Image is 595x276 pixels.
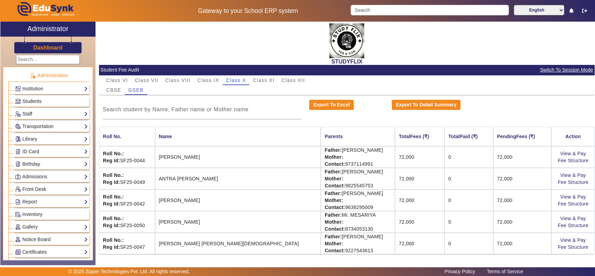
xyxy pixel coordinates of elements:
[444,189,493,211] td: 0
[325,234,342,239] strong: Father:
[444,168,493,189] td: 0
[325,183,345,188] strong: Contact:
[106,78,128,83] span: Class VI
[309,100,354,110] button: Export To Excel
[325,154,343,160] strong: Mother:
[0,22,96,37] a: Administrator
[103,133,121,140] div: Roll No.
[165,78,190,83] span: Class VIII
[103,158,120,163] strong: Reg Id:
[103,133,151,140] div: Roll No.
[493,146,552,168] td: 72,000
[325,147,342,153] strong: Father:
[558,158,588,163] a: Fee Structure
[198,78,219,83] span: Class IX
[321,211,395,233] td: Mr. MESARIYA 8734053130
[68,268,190,275] p: © 2025 Zipper Technologies Pvt. Ltd. All rights reserved.
[155,211,321,233] td: [PERSON_NAME]
[560,216,586,221] a: View & Pay
[135,78,158,83] span: Class VII
[560,237,586,243] a: View & Pay
[325,169,342,174] strong: Father:
[560,172,586,178] a: View & Pay
[399,133,441,140] div: TotalFees (₹)
[325,204,345,210] strong: Contact:
[444,146,493,168] td: 0
[155,233,321,254] td: [PERSON_NAME] [PERSON_NAME][DEMOGRAPHIC_DATA]
[27,24,68,33] h2: Administrator
[15,212,21,217] img: Inventory.png
[103,223,120,228] strong: Reg Id:
[560,151,586,156] a: View & Pay
[22,211,43,217] span: Inventory
[99,211,155,233] td: SF25-0050
[399,133,429,140] div: TotalFees (₹)
[497,133,548,140] div: PendingFees (₹)
[325,248,345,253] strong: Contact:
[16,55,80,64] input: Search...
[395,168,444,189] td: 72,000
[325,191,342,196] strong: Father:
[395,146,444,168] td: 72,000
[99,58,595,65] h2: STUDYFLIX
[103,105,302,114] input: Search student by Name, Father name or Mother name
[325,212,342,218] strong: Father:
[253,78,275,83] span: Class XI
[99,233,155,254] td: SF25-0047
[325,161,345,167] strong: Contact:
[99,189,155,211] td: SF25-0042
[448,133,478,140] div: TotalPaid (₹)
[22,98,41,104] span: Students
[483,267,527,276] a: Terms of Service
[15,97,88,105] a: Students
[103,194,124,200] strong: Roll No.:
[29,73,36,79] img: Administration.png
[558,179,588,185] a: Fee Structure
[493,168,552,189] td: 72,000
[103,201,120,207] strong: Reg Id:
[444,211,493,233] td: 0
[441,267,479,276] a: Privacy Policy
[103,179,120,185] strong: Reg Id:
[99,168,155,189] td: SF25-0049
[103,151,124,156] strong: Roll No.:
[155,168,321,189] td: ANTRA [PERSON_NAME]
[493,233,552,254] td: 72,000
[493,189,552,211] td: 72,000
[493,211,552,233] td: 72,000
[282,78,305,83] span: Class XII
[33,44,63,51] a: Dashboard
[325,226,345,232] strong: Contact:
[226,78,246,83] span: Class X
[153,7,343,15] h5: Gateway to your School ERP system
[558,244,588,250] a: Fee Structure
[15,99,21,104] img: Students.png
[448,133,489,140] div: TotalPaid (₹)
[558,201,588,207] a: Fee Structure
[159,133,172,140] div: Name
[395,211,444,233] td: 72,000
[103,244,120,250] strong: Reg Id:
[540,66,593,74] span: Switch To Session Mode
[321,168,395,189] td: [PERSON_NAME] 9825545753
[325,176,343,181] strong: Mother:
[392,100,460,110] button: Export To Detail Summary
[497,133,535,140] div: PendingFees (₹)
[325,241,343,246] strong: Mother:
[8,72,89,79] p: Administration
[155,189,321,211] td: [PERSON_NAME]
[99,65,595,75] mat-card-header: Student Fee Audit
[395,189,444,211] td: 72,000
[329,23,364,58] img: 71dce94a-bed6-4ff3-a9ed-96170f5a9cb7
[103,237,124,243] strong: Roll No.:
[325,219,343,225] strong: Mother:
[321,233,395,254] td: [PERSON_NAME] 9227543613
[155,146,321,168] td: [PERSON_NAME]
[558,223,588,228] a: Fee Structure
[551,127,595,146] th: Action
[15,210,88,218] a: Inventory
[106,88,121,92] span: CBSE
[159,133,317,140] div: Name
[395,233,444,254] td: 72,000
